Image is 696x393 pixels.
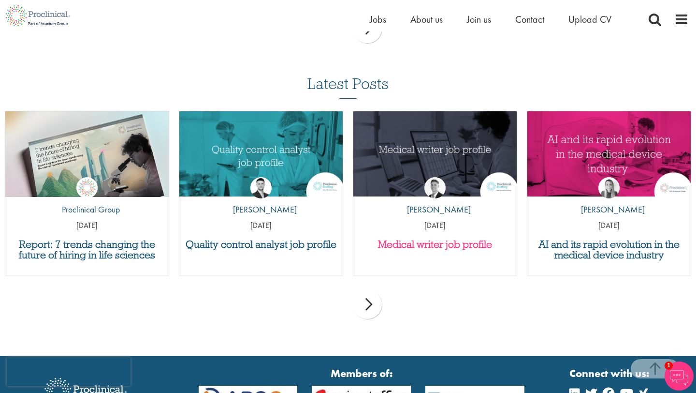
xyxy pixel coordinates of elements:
[5,220,169,231] p: [DATE]
[467,13,491,26] a: Join us
[400,177,471,221] a: George Watson [PERSON_NAME]
[515,13,544,26] a: Contact
[179,220,343,231] p: [DATE]
[307,76,389,99] h3: Latest Posts
[226,177,297,221] a: Joshua Godden [PERSON_NAME]
[179,111,343,196] img: quality control analyst job profile
[527,111,691,197] a: Link to a post
[179,111,343,197] a: Link to a post
[574,177,645,221] a: Hannah Burke [PERSON_NAME]
[358,239,512,250] a: Medical writer job profile
[527,220,691,231] p: [DATE]
[199,366,525,381] strong: Members of:
[532,239,686,260] a: AI and its rapid evolution in the medical device industry
[353,111,517,197] a: Link to a post
[55,203,120,216] p: Proclinical Group
[353,290,382,319] div: next
[424,177,446,198] img: George Watson
[76,177,98,198] img: Proclinical Group
[400,203,471,216] p: [PERSON_NAME]
[226,203,297,216] p: [PERSON_NAME]
[5,111,169,197] a: Link to a post
[569,366,652,381] strong: Connect with us:
[527,111,691,196] img: AI and Its Impact on the Medical Device Industry | Proclinical
[353,111,517,196] img: Medical writer job profile
[574,203,645,216] p: [PERSON_NAME]
[184,239,338,250] a: Quality control analyst job profile
[568,13,611,26] a: Upload CV
[7,357,130,386] iframe: reCAPTCHA
[10,239,164,260] a: Report: 7 trends changing the future of hiring in life sciences
[665,362,694,391] img: Chatbot
[598,177,620,198] img: Hannah Burke
[55,177,120,221] a: Proclinical Group Proclinical Group
[665,362,673,370] span: 1
[250,177,272,198] img: Joshua Godden
[370,13,386,26] a: Jobs
[353,220,517,231] p: [DATE]
[410,13,443,26] a: About us
[5,111,169,203] img: Proclinical: Life sciences hiring trends report 2025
